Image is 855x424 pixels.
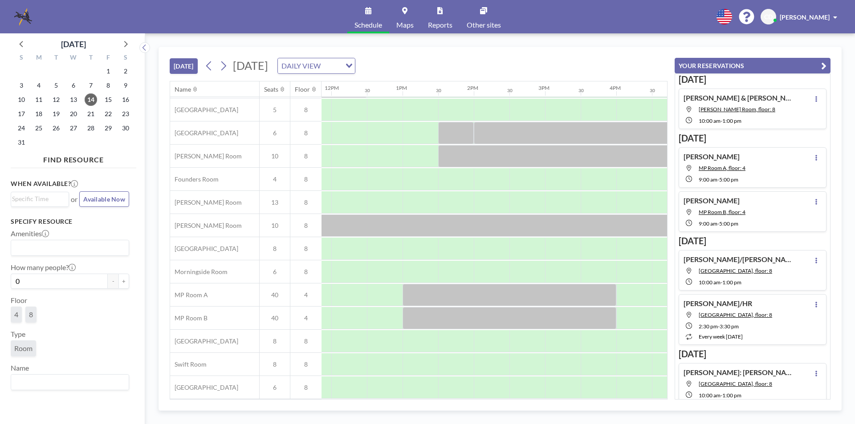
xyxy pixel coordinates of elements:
span: Schedule [354,21,382,28]
span: 8 [290,198,322,206]
span: 5 [260,106,290,114]
span: 8 [290,106,322,114]
h4: [PERSON_NAME] & [PERSON_NAME]: [PERSON_NAME] & [PERSON_NAME] [684,93,795,102]
span: Friday, August 15, 2025 [102,93,114,106]
span: MP Room A [170,291,208,299]
div: Search for option [11,192,69,206]
div: 30 [365,88,370,93]
span: Saturday, August 16, 2025 [119,93,132,106]
span: 5:00 PM [719,176,738,183]
span: 40 [260,291,290,299]
span: Tuesday, August 12, 2025 [50,93,62,106]
span: MP Room B, floor: 4 [699,209,745,215]
span: 40 [260,314,290,322]
div: 4PM [610,85,621,91]
span: 10:00 AM [699,117,721,124]
span: 4 [14,310,18,319]
span: Founders Room [170,175,219,183]
span: Reports [428,21,452,28]
div: 3PM [538,85,550,91]
label: Name [11,363,29,372]
div: 30 [436,88,441,93]
span: 5:00 PM [719,220,738,227]
h4: [PERSON_NAME]/HR [684,299,752,308]
span: Saturday, August 2, 2025 [119,65,132,77]
span: 8 [260,337,290,345]
span: 1:00 PM [722,117,741,124]
span: - [718,323,720,330]
input: Search for option [12,376,124,388]
h3: [DATE] [679,133,826,144]
label: Floor [11,296,27,305]
span: Thursday, August 21, 2025 [85,108,97,120]
h4: [PERSON_NAME] [684,152,740,161]
span: 8 [29,310,33,319]
span: [GEOGRAPHIC_DATA] [170,337,238,345]
span: Tuesday, August 26, 2025 [50,122,62,134]
span: Available Now [83,195,125,203]
div: [DATE] [61,38,86,50]
span: MP Room B [170,314,208,322]
span: 1:00 PM [722,392,741,399]
h3: Specify resource [11,218,129,226]
span: 6 [260,129,290,137]
span: Saturday, August 30, 2025 [119,122,132,134]
label: Amenities [11,229,49,238]
button: Available Now [79,191,129,207]
div: F [99,52,117,64]
input: Search for option [12,194,64,204]
div: W [65,52,82,64]
span: Buckhead Room, floor: 8 [699,267,772,274]
span: Wednesday, August 20, 2025 [67,108,80,120]
div: 1PM [396,85,407,91]
span: Monday, August 11, 2025 [33,93,45,106]
span: CD [764,13,773,21]
span: Tuesday, August 5, 2025 [50,79,62,92]
h4: FIND RESOURCE [11,152,136,164]
div: 30 [578,88,584,93]
span: Thursday, August 28, 2025 [85,122,97,134]
span: 8 [290,337,322,345]
span: Friday, August 22, 2025 [102,108,114,120]
h4: [PERSON_NAME]: [PERSON_NAME] & [PERSON_NAME] [684,368,795,377]
div: Search for option [11,375,129,390]
span: 13 [260,198,290,206]
span: 3:30 PM [720,323,739,330]
span: 8 [290,384,322,392]
span: 8 [260,245,290,253]
h3: [DATE] [679,74,826,85]
div: Search for option [278,58,355,73]
span: 6 [260,268,290,276]
button: - [108,274,118,289]
span: 8 [290,152,322,160]
span: - [721,117,722,124]
div: T [48,52,65,64]
h3: [DATE] [679,235,826,246]
span: 8 [260,360,290,368]
span: Sunday, August 24, 2025 [15,122,28,134]
span: Buckhead Room, floor: 8 [699,380,772,387]
span: 4 [290,314,322,322]
div: Floor [295,85,310,93]
div: S [13,52,30,64]
div: Name [175,85,191,93]
span: Thursday, August 14, 2025 [85,93,97,106]
button: YOUR RESERVATIONS [675,58,831,73]
span: Maps [396,21,414,28]
div: M [30,52,48,64]
span: Friday, August 29, 2025 [102,122,114,134]
span: Sunday, August 31, 2025 [15,136,28,149]
span: Sunday, August 10, 2025 [15,93,28,106]
span: 9:00 AM [699,176,717,183]
button: + [118,274,129,289]
span: [GEOGRAPHIC_DATA] [170,245,238,253]
div: Search for option [11,240,129,255]
span: [PERSON_NAME] Room [170,222,242,230]
span: 6 [260,384,290,392]
button: [DATE] [170,58,198,74]
span: 10:00 AM [699,392,721,399]
span: 8 [290,175,322,183]
span: [PERSON_NAME] [780,13,830,21]
span: [GEOGRAPHIC_DATA] [170,384,238,392]
span: MP Room A, floor: 4 [699,165,745,171]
